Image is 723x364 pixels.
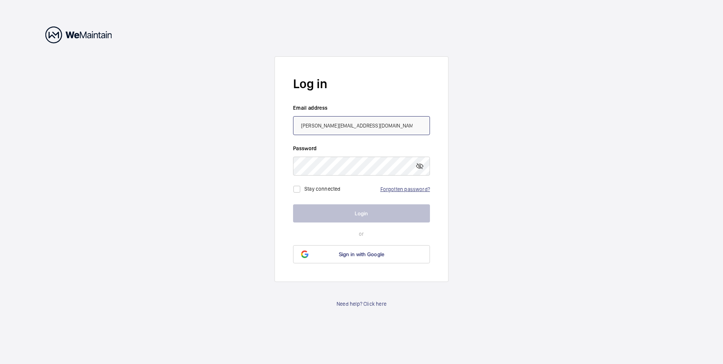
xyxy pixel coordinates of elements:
p: or [293,230,430,238]
h2: Log in [293,75,430,93]
button: Login [293,204,430,222]
span: Sign in with Google [339,251,385,257]
label: Stay connected [304,186,341,192]
a: Forgotten password? [380,186,430,192]
label: Password [293,145,430,152]
input: Your email address [293,116,430,135]
a: Need help? Click here [337,300,386,308]
label: Email address [293,104,430,112]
